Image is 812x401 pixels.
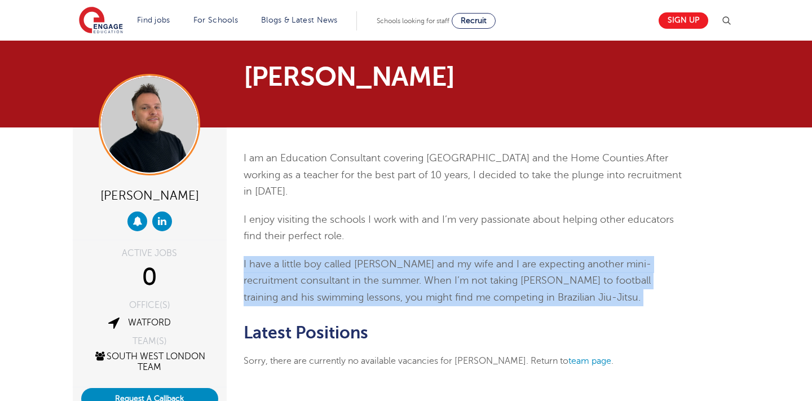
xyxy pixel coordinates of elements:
a: South West London Team [94,351,205,372]
span: Schools looking for staff [377,17,449,25]
span: I have a little boy called [PERSON_NAME] and my wife and I are expecting another mini-recruitment... [244,258,651,303]
h1: [PERSON_NAME] [244,63,511,90]
a: team page [568,356,611,366]
h2: Latest Positions [244,323,683,342]
span: After working as a teacher for the best part of 10 years, I decided to take the plunge into recru... [244,152,682,197]
div: ACTIVE JOBS [81,249,218,258]
div: 0 [81,263,218,292]
span: I am an Education Consultant covering [GEOGRAPHIC_DATA] and the Home Counties. [244,152,646,164]
span: Recruit [461,16,487,25]
a: Blogs & Latest News [261,16,338,24]
a: For Schools [193,16,238,24]
p: Sorry, there are currently no available vacancies for [PERSON_NAME]. Return to . [244,354,683,368]
div: OFFICE(S) [81,301,218,310]
div: TEAM(S) [81,337,218,346]
div: [PERSON_NAME] [81,184,218,206]
img: Engage Education [79,7,123,35]
a: Sign up [659,12,708,29]
a: Watford [128,318,171,328]
a: Find jobs [137,16,170,24]
a: Recruit [452,13,496,29]
span: I enjoy visiting the schools I work with and I’m very passionate about helping other educators fi... [244,214,674,242]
